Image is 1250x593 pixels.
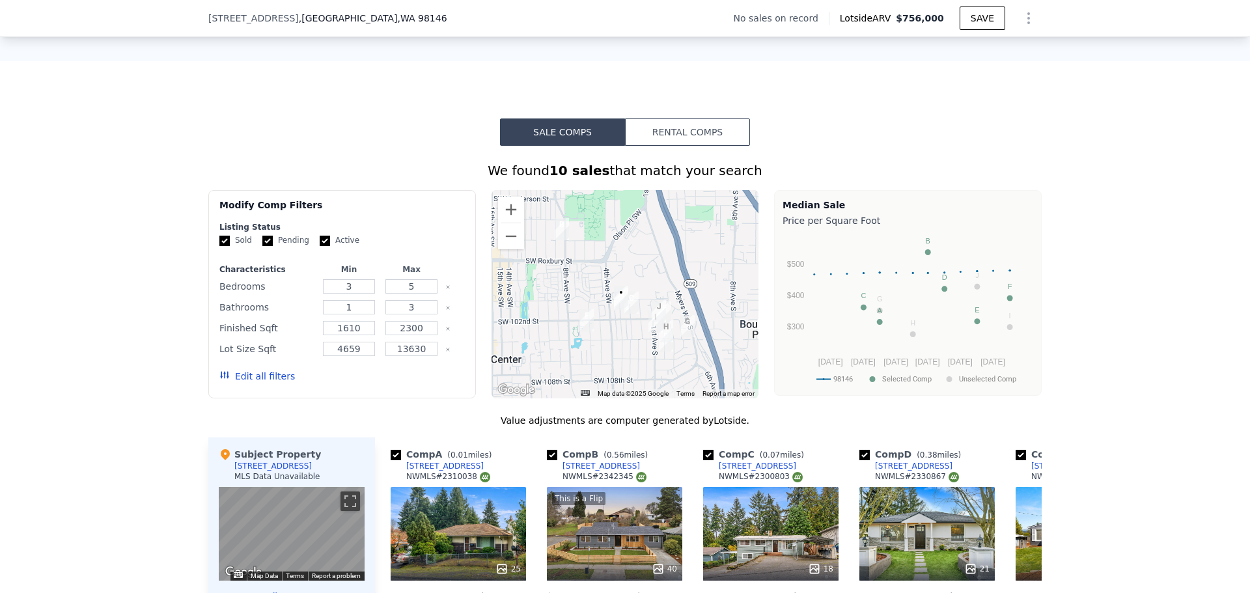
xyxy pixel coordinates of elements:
[959,375,1016,383] text: Unselected Comp
[875,461,952,471] div: [STREET_ADDRESS]
[719,461,796,471] div: [STREET_ADDRESS]
[960,7,1005,30] button: SAVE
[787,291,805,300] text: $400
[783,230,1033,393] svg: A chart.
[877,307,882,314] text: A
[840,12,896,25] span: Lotside ARV
[495,381,538,398] a: Open this area in Google Maps (opens a new window)
[1031,471,1115,482] div: NWMLS # 2362367
[652,300,666,322] div: 10205 Occidental Ave S
[1008,283,1012,290] text: F
[262,235,309,246] label: Pending
[882,375,932,383] text: Selected Comp
[942,273,947,281] text: D
[406,471,490,482] div: NWMLS # 2310038
[495,381,538,398] img: Google
[734,12,829,25] div: No sales on record
[975,306,979,314] text: E
[340,491,360,511] button: Toggle fullscreen view
[445,326,451,331] button: Clear
[219,264,315,275] div: Characteristics
[320,235,359,246] label: Active
[877,295,883,303] text: G
[219,235,252,246] label: Sold
[547,461,640,471] a: [STREET_ADDRESS]
[445,284,451,290] button: Clear
[851,357,876,366] text: [DATE]
[792,472,803,482] img: NWMLS Logo
[562,471,646,482] div: NWMLS # 2342345
[552,492,605,505] div: This is a Flip
[286,572,304,579] a: Terms (opens in new tab)
[445,347,451,352] button: Clear
[1016,461,1109,471] a: [STREET_ADDRESS]
[980,357,1005,366] text: [DATE]
[498,223,524,249] button: Zoom out
[861,292,866,299] text: C
[703,461,796,471] a: [STREET_ADDRESS]
[896,13,944,23] span: $756,000
[636,472,646,482] img: NWMLS Logo
[219,370,295,383] button: Edit all filters
[262,236,273,246] input: Pending
[859,448,966,461] div: Comp D
[652,562,677,575] div: 40
[219,340,315,358] div: Lot Size Sqft
[676,390,695,397] a: Terms (opens in new tab)
[208,414,1042,427] div: Value adjustments are computer generated by Lotside .
[391,448,497,461] div: Comp A
[680,315,695,337] div: 318 S 104th St
[659,320,673,342] div: 10402 Occidental Ave S
[222,564,265,581] a: Open this area in Google Maps (opens a new window)
[1009,312,1011,320] text: I
[219,199,465,222] div: Modify Comp Filters
[581,390,590,396] button: Keyboard shortcuts
[219,448,321,461] div: Subject Property
[648,310,663,333] div: 10236 1st Ave S
[222,564,265,581] img: Google
[320,236,330,246] input: Active
[787,260,805,269] text: $500
[883,357,908,366] text: [DATE]
[208,161,1042,180] div: We found that match your search
[614,286,628,308] div: 10022 3rd Ave SW
[219,277,315,296] div: Bedrooms
[598,390,669,397] span: Map data ©2025 Google
[859,461,952,471] a: [STREET_ADDRESS]
[1031,461,1109,471] div: [STREET_ADDRESS]
[451,450,468,460] span: 0.01
[219,236,230,246] input: Sold
[719,471,803,482] div: NWMLS # 2300803
[219,298,315,316] div: Bathrooms
[219,487,365,581] div: Street View
[915,357,940,366] text: [DATE]
[755,450,809,460] span: ( miles)
[234,461,312,471] div: [STREET_ADDRESS]
[320,264,378,275] div: Min
[625,118,750,146] button: Rental Comps
[549,163,610,178] strong: 10 sales
[555,218,569,240] div: 9257 8th Ave SW
[787,322,805,331] text: $300
[445,305,451,310] button: Clear
[1016,5,1042,31] button: Show Options
[910,319,915,327] text: H
[208,12,299,25] span: [STREET_ADDRESS]
[383,264,440,275] div: Max
[703,448,809,461] div: Comp C
[406,461,484,471] div: [STREET_ADDRESS]
[495,562,521,575] div: 25
[598,450,653,460] span: ( miles)
[1016,448,1121,461] div: Comp E
[442,450,497,460] span: ( miles)
[949,472,959,482] img: NWMLS Logo
[762,450,780,460] span: 0.07
[480,472,490,482] img: NWMLS Logo
[657,301,671,324] div: 10208 Occidental Ave S
[391,461,484,471] a: [STREET_ADDRESS]
[702,390,755,397] a: Report a map error
[234,572,243,578] button: Keyboard shortcuts
[579,309,594,331] div: 10227 6th Ave SW
[926,237,930,245] text: B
